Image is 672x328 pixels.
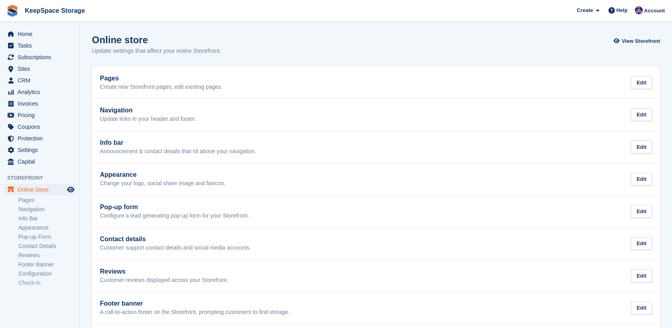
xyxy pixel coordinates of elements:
[100,212,249,220] p: Configure a lead generating pop-up form for your Storefront.
[4,28,76,40] a: menu
[100,204,249,211] h2: Pop-up form
[18,215,76,222] a: Info Bar
[631,237,652,250] div: Edit
[100,180,225,187] p: Change your logo, social share image and favicon.
[18,233,76,241] a: Pop-up Form
[6,5,18,17] img: stora-icon-8386f47178a22dfd0bd8f6a31ec36ba5ce8667c1dd55bd0f319d3a0aa187defe.svg
[18,184,66,195] span: Online Store
[4,184,76,195] a: menu
[92,163,660,195] a: Appearance Change your logo, social share image and favicon. Edit
[92,99,660,131] a: Navigation Update links in your header and footer. Edit
[100,300,290,307] h2: Footer banner
[18,110,66,121] span: Pricing
[66,185,76,194] a: Preview store
[18,133,66,144] span: Protection
[100,244,251,252] p: Customer support contact details and social media accounts.
[18,121,66,132] span: Coupons
[4,75,76,86] a: menu
[18,279,76,287] a: Check-in
[18,75,66,86] span: CRM
[631,76,652,89] div: Edit
[616,6,628,14] span: Help
[4,144,76,156] a: menu
[18,98,66,109] span: Invoices
[92,196,660,228] a: Pop-up form Configure a lead generating pop-up form for your Storefront. Edit
[4,98,76,109] a: menu
[100,171,225,178] h2: Appearance
[4,52,76,63] a: menu
[616,34,660,48] a: View Storefront
[92,228,660,260] a: Contact details Customer support contact details and social media accounts. Edit
[18,52,66,63] span: Subscriptions
[100,148,256,155] p: Announcement & contact details that sit above your navigation.
[631,302,652,315] div: Edit
[4,121,76,132] a: menu
[635,6,643,14] img: Charlotte Jobling
[18,261,76,268] a: Footer Banner
[18,156,66,167] span: Capital
[92,67,660,99] a: Pages Create new Storefront pages, edit existing pages. Edit
[18,242,76,250] a: Contact Details
[4,86,76,98] a: menu
[100,268,228,275] h2: Reviews
[100,277,228,284] p: Customer reviews displayed across your Storefront.
[100,236,251,243] h2: Contact details
[92,292,660,324] a: Footer banner A call-to-action footer on the Storefront, prompting customers to find storage. Edit
[18,40,66,51] span: Tasks
[18,63,66,74] span: Sites
[631,108,652,122] div: Edit
[4,110,76,121] a: menu
[4,63,76,74] a: menu
[92,260,660,292] a: Reviews Customer reviews displayed across your Storefront. Edit
[4,40,76,51] a: menu
[4,156,76,167] a: menu
[18,206,76,213] a: Navigation
[22,4,88,17] a: KeepSpace Storage
[100,84,223,91] p: Create new Storefront pages, edit existing pages.
[631,205,652,218] div: Edit
[100,139,256,146] h2: Info bar
[18,144,66,156] span: Settings
[18,270,76,278] a: Configuration
[7,174,80,182] span: Storefront
[92,34,221,45] h1: Online store
[577,6,593,14] span: Create
[18,252,76,259] a: Reviews
[92,131,660,163] a: Info bar Announcement & contact details that sit above your navigation. Edit
[100,116,196,123] p: Update links in your header and footer.
[18,86,66,98] span: Analytics
[18,28,66,40] span: Home
[100,309,290,316] p: A call-to-action footer on the Storefront, prompting customers to find storage.
[644,7,665,15] span: Account
[4,133,76,144] a: menu
[631,173,652,186] div: Edit
[631,269,652,282] div: Edit
[18,224,76,232] a: Appearance
[100,107,196,114] h2: Navigation
[18,196,76,204] a: Pages
[622,37,660,45] span: View Storefront
[631,140,652,154] div: Edit
[92,46,221,56] p: Update settings that affect your entire Storefront.
[100,75,223,82] h2: Pages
